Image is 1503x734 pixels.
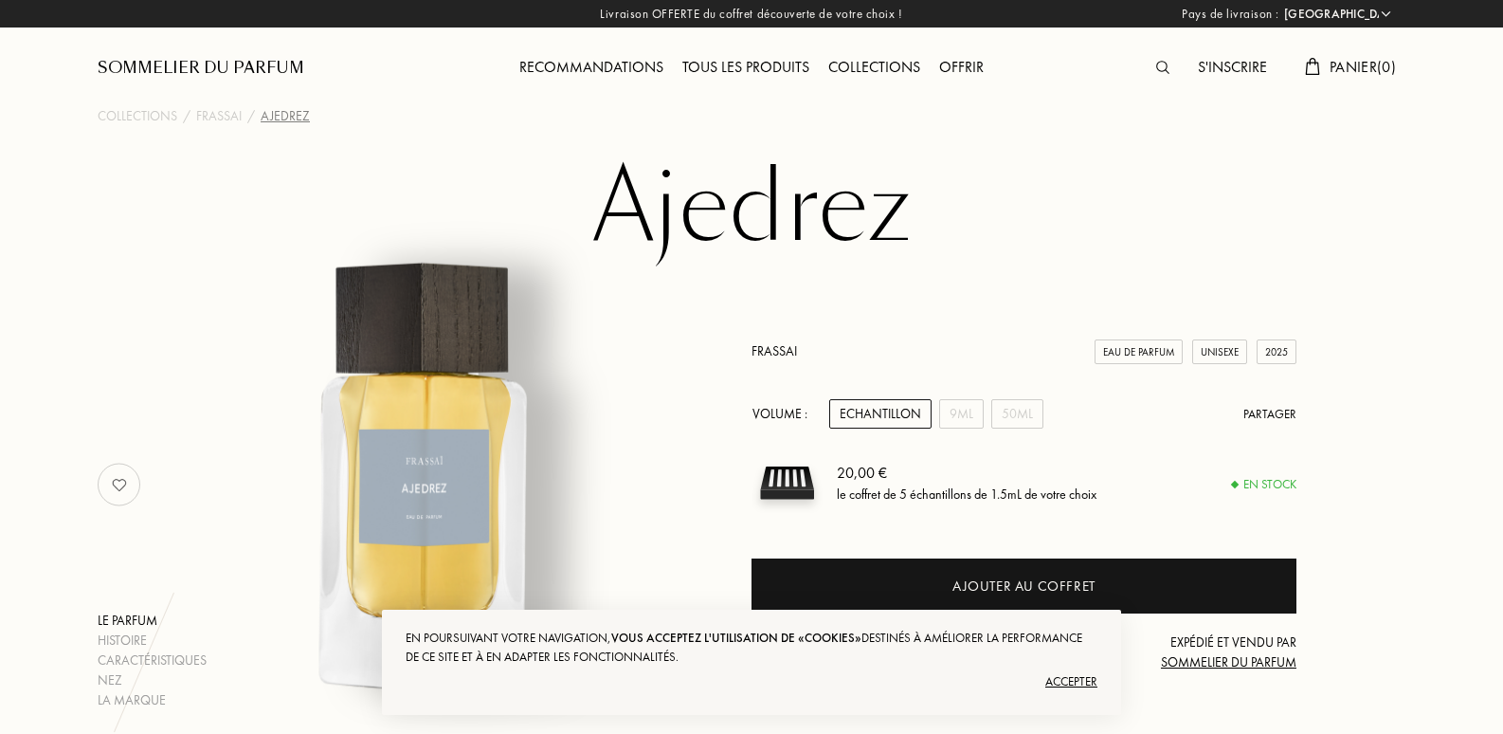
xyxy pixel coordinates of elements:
a: Sommelier du Parfum [98,57,304,80]
div: Volume : [751,399,818,429]
a: Offrir [930,57,993,77]
div: Echantillon [829,399,932,429]
img: no_like_p.png [100,466,138,504]
div: Expédié et vendu par [1114,633,1296,672]
img: sample box [751,448,823,519]
div: Eau de Parfum [1095,339,1183,365]
a: Collections [98,106,177,126]
div: 9mL [939,399,984,429]
span: Pays de livraison : [1182,5,1279,24]
span: vous acceptez l'utilisation de «cookies» [611,630,861,646]
div: En stock [1232,475,1296,494]
div: Caractéristiques [98,651,207,670]
div: / [183,106,190,126]
a: Frassai [751,342,797,359]
div: En poursuivant votre navigation, destinés à améliorer la performance de ce site et à en adapter l... [406,629,1097,667]
div: Recommandations [510,56,673,81]
div: Offrir [930,56,993,81]
span: Sommelier du Parfum [1161,653,1296,670]
div: Partager [1243,405,1296,424]
div: 20,00 € [837,462,1096,485]
div: 50mL [991,399,1043,429]
a: Tous les produits [673,57,819,77]
div: le coffret de 5 échantillons de 1.5mL de votre choix [837,485,1096,505]
div: Accepter [406,667,1097,697]
div: / [247,106,255,126]
img: search_icn.svg [1156,61,1169,74]
div: Ajouter au coffret [952,576,1096,597]
img: cart.svg [1305,58,1320,75]
a: S'inscrire [1188,57,1277,77]
div: Nez [98,670,207,690]
div: Histoire [98,631,207,651]
a: Frassai [196,106,242,126]
div: La marque [98,690,207,710]
a: Recommandations [510,57,673,77]
a: Collections [819,57,930,77]
div: Unisexe [1192,339,1247,365]
div: S'inscrire [1188,56,1277,81]
span: Panier ( 0 ) [1330,57,1396,77]
div: Ajedrez [261,106,310,126]
div: Le parfum [98,611,207,631]
div: 2025 [1257,339,1296,365]
div: Collections [819,56,930,81]
img: Ajedrez Frassai [190,241,660,710]
div: Tous les produits [673,56,819,81]
h1: Ajedrez [278,156,1225,260]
